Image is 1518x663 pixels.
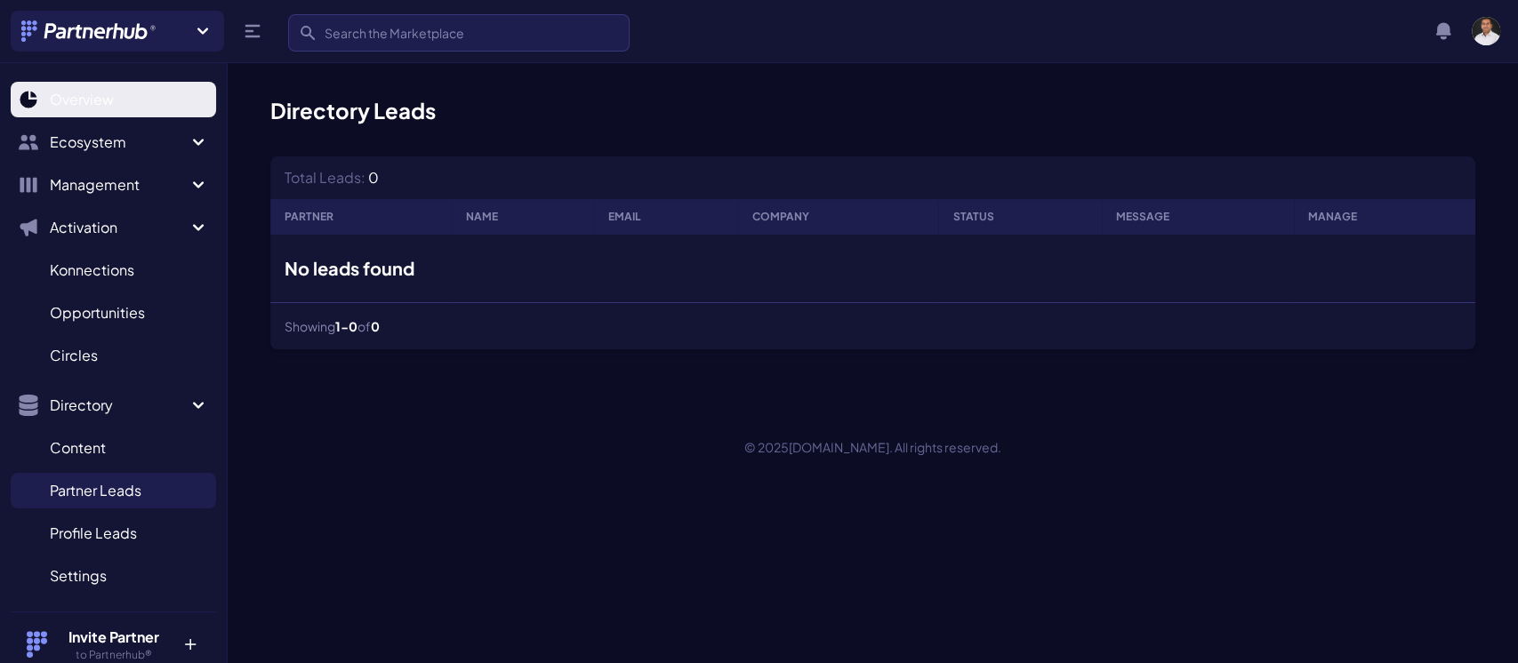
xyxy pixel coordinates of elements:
[270,199,452,235] th: Partner
[56,627,171,648] h4: Invite Partner
[738,199,938,235] th: Company
[50,480,141,501] span: Partner Leads
[1102,199,1294,235] th: Message
[594,199,738,235] th: Email
[50,89,114,110] span: Overview
[270,303,1475,349] nav: Table navigation
[371,318,380,334] span: 0
[50,302,145,324] span: Opportunities
[11,473,216,508] a: Partner Leads
[11,82,216,117] a: Overview
[11,124,216,160] button: Ecosystem
[11,210,216,245] button: Activation
[288,14,630,52] input: Search the Marketplace
[335,318,357,334] span: 1-0
[50,217,188,238] span: Activation
[285,168,365,187] span: Total Leads:
[11,558,216,594] a: Settings
[21,20,157,42] img: Partnerhub® Logo
[11,295,216,331] a: Opportunities
[11,430,216,466] a: Content
[270,235,1475,303] td: No leads found
[11,167,216,203] button: Management
[938,199,1101,235] th: Status
[368,168,379,187] span: 0
[50,565,107,587] span: Settings
[11,515,216,551] a: Profile Leads
[50,260,134,281] span: Konnections
[1294,199,1475,235] th: Manage
[50,174,188,196] span: Management
[789,439,889,455] a: [DOMAIN_NAME]
[56,648,171,662] h5: to Partnerhub®
[11,338,216,373] a: Circles
[11,387,216,423] button: Directory
[171,627,209,655] p: +
[11,252,216,288] a: Konnections
[50,345,98,366] span: Circles
[228,438,1518,456] p: © 2025 . All rights reserved.
[452,199,594,235] th: Name
[50,132,188,153] span: Ecosystem
[1472,17,1500,45] img: user photo
[50,437,106,459] span: Content
[50,523,137,544] span: Profile Leads
[50,395,188,416] span: Directory
[270,96,1475,124] h1: Directory Leads
[285,317,380,335] span: Showing of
